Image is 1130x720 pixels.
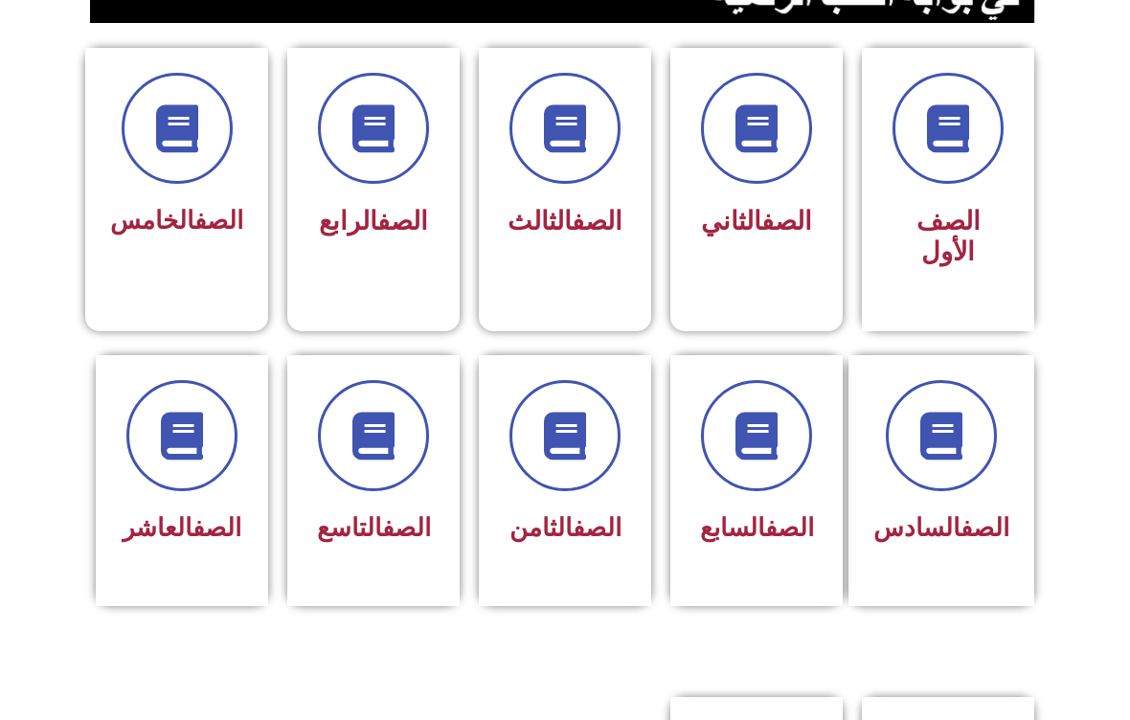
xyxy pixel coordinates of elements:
[194,206,243,235] a: الصف
[573,513,621,542] a: الصف
[572,206,622,236] a: الصف
[382,513,431,542] a: الصف
[317,513,431,542] span: التاسع
[700,513,814,542] span: السابع
[123,513,241,542] span: العاشر
[761,206,812,236] a: الصف
[765,513,814,542] a: الصف
[960,513,1009,542] a: الصف
[873,513,1009,542] span: السادس
[192,513,241,542] a: الصف
[110,206,243,235] span: الخامس
[701,206,812,236] span: الثاني
[319,206,428,236] span: الرابع
[508,206,622,236] span: الثالث
[377,206,428,236] a: الصف
[509,513,621,542] span: الثامن
[916,206,981,267] span: الصف الأول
